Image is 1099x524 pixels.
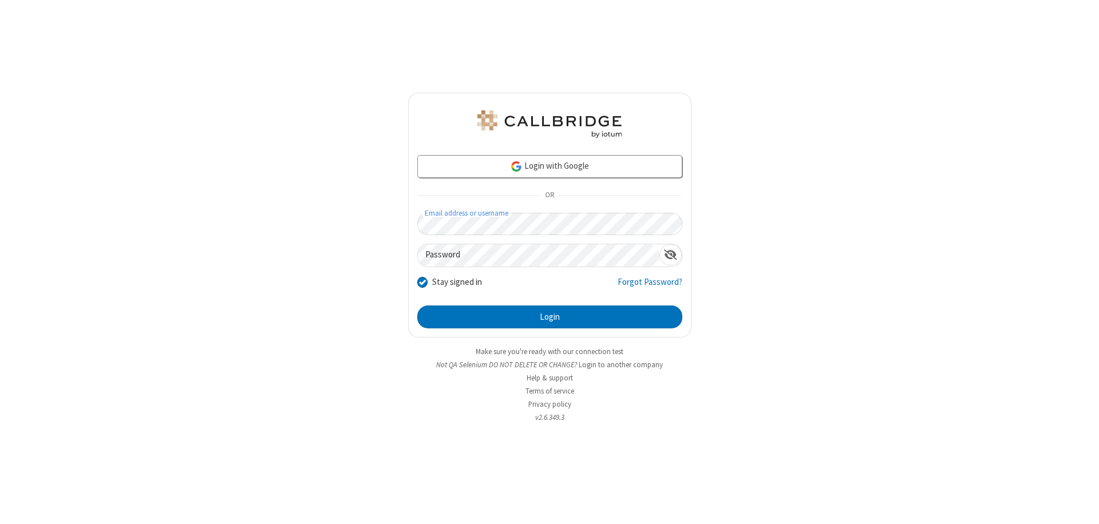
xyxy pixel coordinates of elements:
li: v2.6.349.3 [408,412,691,423]
span: OR [540,188,559,204]
label: Stay signed in [432,276,482,289]
a: Privacy policy [528,399,571,409]
a: Make sure you're ready with our connection test [476,347,623,356]
li: Not QA Selenium DO NOT DELETE OR CHANGE? [408,359,691,370]
div: Show password [659,244,682,265]
a: Help & support [527,373,573,383]
a: Login with Google [417,155,682,178]
img: QA Selenium DO NOT DELETE OR CHANGE [475,110,624,138]
button: Login [417,305,682,328]
input: Email address or username [417,213,682,235]
img: google-icon.png [510,160,523,173]
button: Login to another company [579,359,663,370]
a: Forgot Password? [618,276,682,297]
iframe: Chat [1070,494,1090,516]
a: Terms of service [525,386,574,396]
input: Password [418,244,659,267]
